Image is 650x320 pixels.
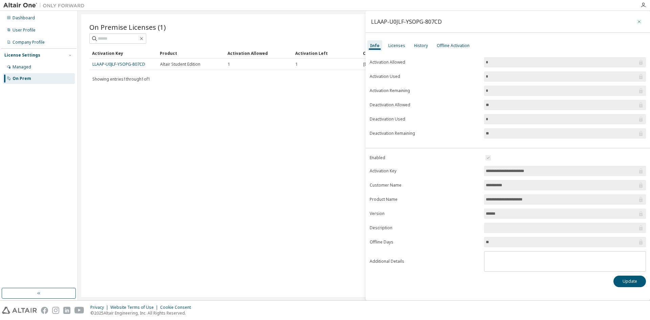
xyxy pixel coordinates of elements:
[388,43,405,48] div: Licenses
[371,19,442,24] div: LLAAP-U0JLF-YSOPG-807CD
[13,27,36,33] div: User Profile
[370,43,380,48] div: Info
[370,131,480,136] label: Deactivation Remaining
[92,76,150,82] span: Showing entries 1 through 1 of 1
[160,48,222,59] div: Product
[296,62,298,67] span: 1
[613,276,646,287] button: Update
[74,307,84,314] img: youtube.svg
[52,307,59,314] img: instagram.svg
[370,197,480,202] label: Product Name
[370,183,480,188] label: Customer Name
[295,48,357,59] div: Activation Left
[90,310,195,316] p: © 2025 Altair Engineering, Inc. All Rights Reserved.
[370,88,480,93] label: Activation Remaining
[437,43,470,48] div: Offline Activation
[370,74,480,79] label: Activation Used
[370,168,480,174] label: Activation Key
[370,211,480,216] label: Version
[370,116,480,122] label: Deactivation Used
[228,62,230,67] span: 1
[370,60,480,65] label: Activation Allowed
[89,22,166,32] span: On Premise Licenses (1)
[370,239,480,245] label: Offline Days
[13,76,31,81] div: On Prem
[370,102,480,108] label: Deactivation Allowed
[92,61,145,67] a: LLAAP-U0JLF-YSOPG-807CD
[13,15,35,21] div: Dashboard
[160,305,195,310] div: Cookie Consent
[227,48,290,59] div: Activation Allowed
[414,43,428,48] div: History
[363,48,609,59] div: Creation Date
[13,64,31,70] div: Managed
[370,225,480,231] label: Description
[13,40,45,45] div: Company Profile
[363,62,393,67] span: [DATE] 12:58:23
[63,307,70,314] img: linkedin.svg
[160,62,200,67] span: Altair Student Edition
[92,48,154,59] div: Activation Key
[370,155,480,161] label: Enabled
[370,259,480,264] label: Additional Details
[4,52,40,58] div: License Settings
[110,305,160,310] div: Website Terms of Use
[2,307,37,314] img: altair_logo.svg
[41,307,48,314] img: facebook.svg
[90,305,110,310] div: Privacy
[3,2,88,9] img: Altair One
